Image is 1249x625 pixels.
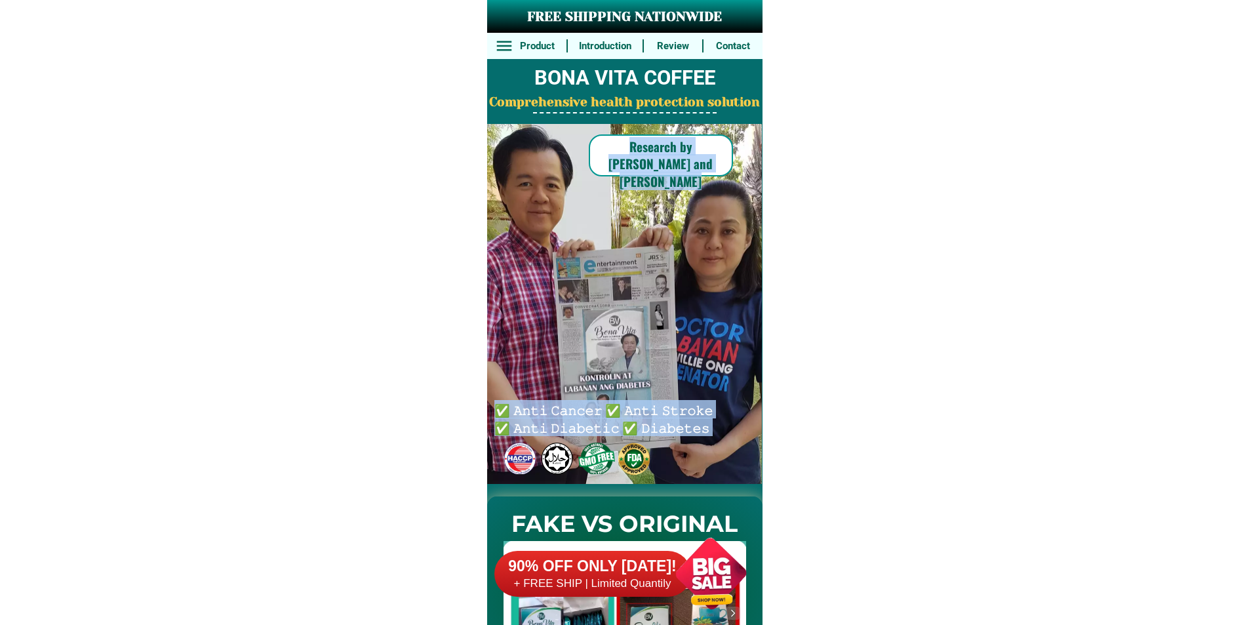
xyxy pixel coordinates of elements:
[487,63,763,94] h2: BONA VITA COFFEE
[711,39,755,54] h6: Contact
[487,507,763,542] h2: FAKE VS ORIGINAL
[494,557,691,576] h6: 90% OFF ONLY [DATE]!
[487,7,763,27] h3: FREE SHIPPING NATIONWIDE
[574,39,635,54] h6: Introduction
[494,401,719,435] h6: ✅ 𝙰𝚗𝚝𝚒 𝙲𝚊𝚗𝚌𝚎𝚛 ✅ 𝙰𝚗𝚝𝚒 𝚂𝚝𝚛𝚘𝚔𝚎 ✅ 𝙰𝚗𝚝𝚒 𝙳𝚒𝚊𝚋𝚎𝚝𝚒𝚌 ✅ 𝙳𝚒𝚊𝚋𝚎𝚝𝚎𝚜
[651,39,696,54] h6: Review
[487,93,763,112] h2: Comprehensive health protection solution
[515,39,559,54] h6: Product
[589,138,733,190] h6: Research by [PERSON_NAME] and [PERSON_NAME]
[494,576,691,591] h6: + FREE SHIP | Limited Quantily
